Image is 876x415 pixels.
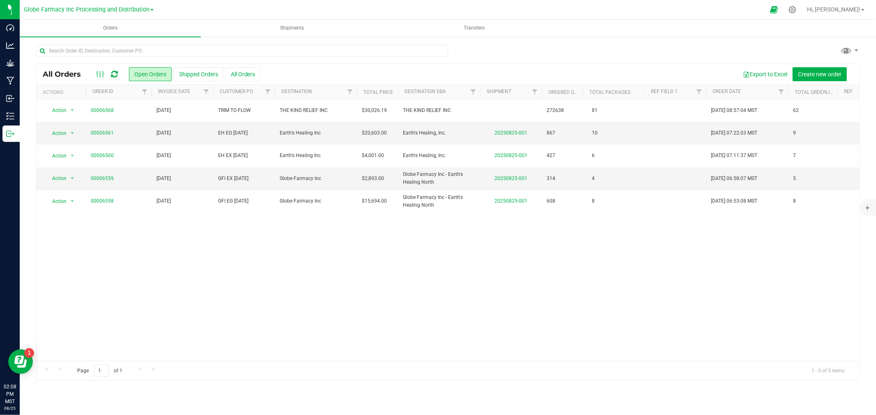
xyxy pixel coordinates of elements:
span: Action [45,173,67,184]
a: Filter [138,85,152,99]
span: $20,603.00 [362,129,387,137]
a: 00006568 [91,107,114,114]
span: THE KIND RELIEF INC [403,107,475,114]
span: Globe Farmacy Inc [280,197,352,205]
span: Hi, [PERSON_NAME]! [807,6,860,13]
inline-svg: Inbound [6,94,14,103]
span: 10 [588,127,602,139]
span: 1 - 5 of 5 items [805,365,851,377]
a: 20250825-001 [494,176,527,181]
span: [DATE] [156,197,171,205]
span: 9 [793,129,796,137]
span: Page of 1 [70,365,129,377]
span: select [67,105,78,116]
a: Destination DBA [405,89,446,94]
span: Earth's Healing Inc [280,129,352,137]
span: [DATE] [156,107,171,114]
a: Total Packages [589,89,630,95]
a: Shipment [487,89,511,94]
a: Invoice Date [158,89,190,94]
a: Order ID [92,89,113,94]
input: 1 [94,365,109,377]
div: Manage settings [787,6,798,14]
span: select [67,196,78,207]
a: Customer PO [220,89,253,94]
a: Ref Field 2 [844,89,871,94]
a: 00006559 [91,175,114,182]
a: Ordered qty [548,89,580,95]
span: EH EX [DATE] [218,152,270,160]
span: [DATE] 07:11:37 MST [711,152,757,160]
span: 8 [793,197,796,205]
span: Orders [92,25,129,32]
span: Globe Farmacy Inc - Earth's Healing North [403,194,475,209]
a: Filter [261,85,275,99]
span: 8 [588,195,599,207]
inline-svg: Grow [6,59,14,67]
span: Globe Farmacy Inc [280,175,352,182]
a: Filter [343,85,357,99]
a: 00006561 [91,129,114,137]
span: 5 [793,175,796,182]
div: Actions [43,89,83,95]
inline-svg: Manufacturing [6,77,14,85]
iframe: Resource center unread badge [24,348,34,358]
a: Orders [20,20,201,37]
a: Destination [281,89,312,94]
button: Open Orders [129,67,172,81]
a: 20250825-001 [494,153,527,158]
span: Globe Farmacy Inc - Earth's Healing North [403,171,475,186]
span: $30,026.19 [362,107,387,114]
a: Filter [528,85,542,99]
span: select [67,128,78,139]
span: [DATE] 06:53:08 MST [711,197,757,205]
span: 608 [547,197,555,205]
span: 867 [547,129,555,137]
a: Filter [692,85,706,99]
span: THE KIND RELIEF INC [280,107,352,114]
p: 02:08 PM MST [4,383,16,405]
span: 6 [588,150,599,162]
span: 427 [547,152,555,160]
a: 20250825-001 [494,130,527,136]
span: [DATE] [156,129,171,137]
button: Create new order [793,67,847,81]
a: Ref Field 1 [651,89,678,94]
span: TRIM TO FLOW [218,107,270,114]
span: Open Ecommerce Menu [765,2,783,18]
span: All Orders [43,70,89,79]
a: Transfers [384,20,565,37]
button: Export to Excel [738,67,793,81]
span: $2,893.00 [362,175,384,182]
span: GFI EX [DATE] [218,175,270,182]
span: 7 [793,152,796,160]
span: Earth's Healing Inc [280,152,352,160]
p: 08/25 [4,405,16,411]
span: Action [45,150,67,162]
iframe: Resource center [8,349,33,374]
a: Filter [200,85,213,99]
inline-svg: Analytics [6,41,14,50]
a: 20250825-001 [494,198,527,204]
a: Filter [467,85,480,99]
a: Filter [775,85,788,99]
span: 62 [793,107,799,114]
a: 00006558 [91,197,114,205]
span: $15,694.00 [362,197,387,205]
span: $4,001.00 [362,152,384,160]
span: Action [45,128,67,139]
span: 272638 [547,107,564,114]
span: Create new order [798,71,842,78]
span: EH EG [DATE] [218,129,270,137]
a: 00006560 [91,152,114,160]
span: [DATE] [156,152,171,160]
a: Shipments [202,20,383,37]
span: [DATE] [156,175,171,182]
span: Earth's Healing, Inc. [403,152,475,160]
span: Action [45,196,67,207]
span: [DATE] 07:22:03 MST [711,129,757,137]
input: Search Order ID, Destination, Customer PO... [36,45,448,57]
span: GFI EG [DATE] [218,197,270,205]
span: select [67,173,78,184]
